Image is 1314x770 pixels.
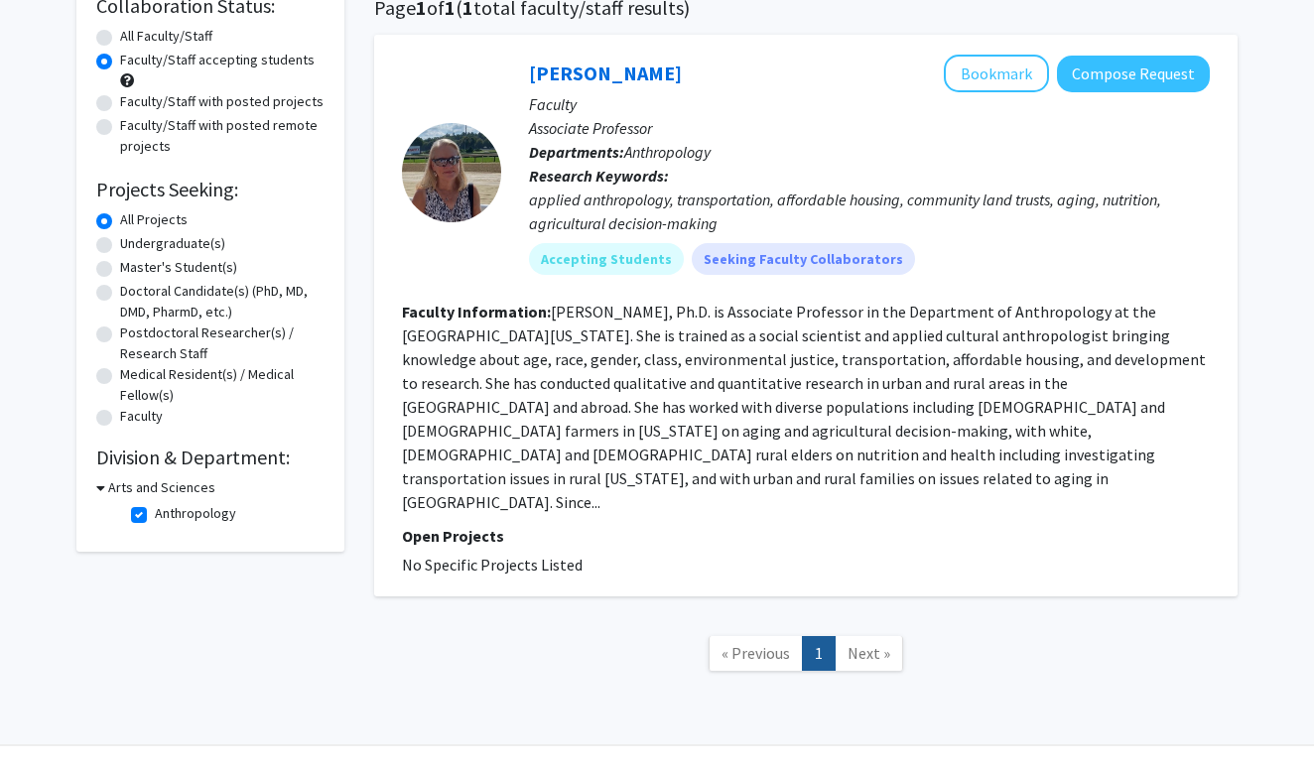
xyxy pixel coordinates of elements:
label: Master's Student(s) [120,257,237,278]
iframe: Chat [15,681,84,755]
label: All Faculty/Staff [120,26,212,47]
b: Faculty Information: [402,302,551,321]
p: Faculty [529,92,1210,116]
div: applied anthropology, transportation, affordable housing, community land trusts, aging, nutrition... [529,188,1210,235]
a: Previous Page [709,636,803,671]
label: Postdoctoral Researcher(s) / Research Staff [120,322,325,364]
mat-chip: Seeking Faculty Collaborators [692,243,915,275]
h2: Division & Department: [96,446,325,469]
a: [PERSON_NAME] [529,61,682,85]
mat-chip: Accepting Students [529,243,684,275]
b: Departments: [529,142,624,162]
fg-read-more: [PERSON_NAME], Ph.D. is Associate Professor in the Department of Anthropology at the [GEOGRAPHIC_... [402,302,1206,512]
span: No Specific Projects Listed [402,555,583,575]
label: Faculty [120,406,163,427]
label: Faculty/Staff accepting students [120,50,315,70]
label: All Projects [120,209,188,230]
h3: Arts and Sciences [108,477,215,498]
label: Anthropology [155,503,236,524]
p: Open Projects [402,524,1210,548]
label: Medical Resident(s) / Medical Fellow(s) [120,364,325,406]
nav: Page navigation [374,616,1238,697]
label: Undergraduate(s) [120,233,225,254]
button: Add Juliana McDonald to Bookmarks [944,55,1049,92]
button: Compose Request to Juliana McDonald [1057,56,1210,92]
a: Next Page [835,636,903,671]
a: 1 [802,636,836,671]
span: « Previous [722,643,790,663]
label: Doctoral Candidate(s) (PhD, MD, DMD, PharmD, etc.) [120,281,325,322]
p: Associate Professor [529,116,1210,140]
label: Faculty/Staff with posted remote projects [120,115,325,157]
span: Next » [848,643,890,663]
b: Research Keywords: [529,166,669,186]
label: Faculty/Staff with posted projects [120,91,324,112]
h2: Projects Seeking: [96,178,325,201]
span: Anthropology [624,142,711,162]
